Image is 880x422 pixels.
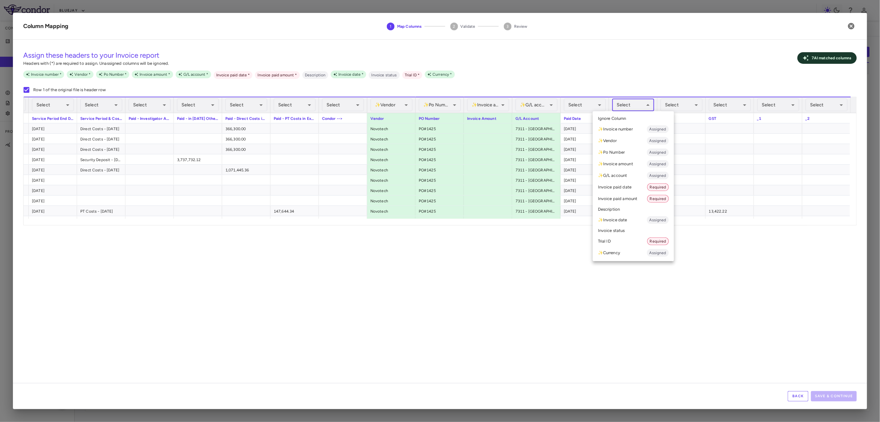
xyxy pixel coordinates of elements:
[593,147,674,158] li: ✨ Po Number
[593,135,674,147] li: ✨ Vendor
[598,116,626,121] span: Ignore Column
[593,193,674,205] li: Invoice paid amount
[647,173,669,178] span: Assigned
[648,184,669,190] span: Required
[647,138,669,144] span: Assigned
[647,250,669,256] span: Assigned
[593,181,674,193] li: Invoice paid date
[647,126,669,132] span: Assigned
[593,123,674,135] li: ✨ Invoice number
[593,247,674,259] li: ✨ Currency
[593,158,674,170] li: ✨ Invoice amount
[648,196,669,202] span: Required
[593,235,674,247] li: Trial ID
[593,214,674,226] li: ✨ Invoice date
[593,226,674,235] li: Invoice status
[593,170,674,181] li: ✨ G/L account
[647,149,669,155] span: Assigned
[648,238,669,244] span: Required
[593,205,674,214] li: Description
[647,217,669,223] span: Assigned
[647,161,669,167] span: Assigned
